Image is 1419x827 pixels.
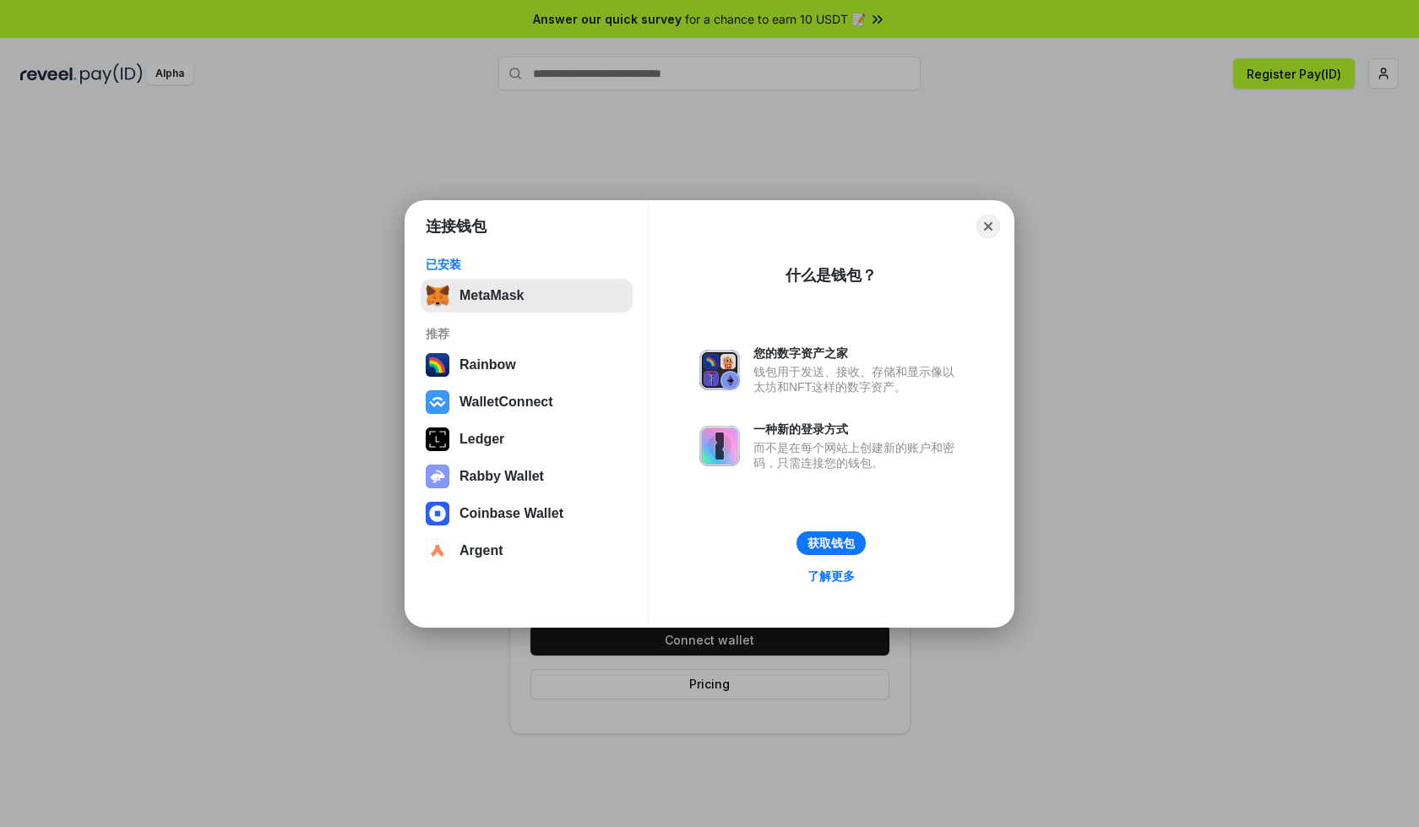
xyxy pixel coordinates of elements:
[459,394,553,410] div: WalletConnect
[459,469,544,484] div: Rabby Wallet
[753,364,963,394] div: 钱包用于发送、接收、存储和显示像以太坊和NFT这样的数字资产。
[426,216,487,237] h1: 连接钱包
[426,465,449,488] img: svg+xml,%3Csvg%20xmlns%3D%22http%3A%2F%2Fwww.w3.org%2F2000%2Fsvg%22%20fill%3D%22none%22%20viewBox...
[421,497,633,530] button: Coinbase Wallet
[426,284,449,307] img: svg+xml,%3Csvg%20fill%3D%22none%22%20height%3D%2233%22%20viewBox%3D%220%200%2035%2033%22%20width%...
[459,357,516,373] div: Rainbow
[421,279,633,313] button: MetaMask
[426,427,449,451] img: svg+xml,%3Csvg%20xmlns%3D%22http%3A%2F%2Fwww.w3.org%2F2000%2Fsvg%22%20width%3D%2228%22%20height%3...
[421,460,633,493] button: Rabby Wallet
[421,385,633,419] button: WalletConnect
[426,326,628,341] div: 推荐
[699,426,740,466] img: svg+xml,%3Csvg%20xmlns%3D%22http%3A%2F%2Fwww.w3.org%2F2000%2Fsvg%22%20fill%3D%22none%22%20viewBox...
[421,422,633,456] button: Ledger
[753,440,963,471] div: 而不是在每个网站上创建新的账户和密码，只需连接您的钱包。
[699,350,740,390] img: svg+xml,%3Csvg%20xmlns%3D%22http%3A%2F%2Fwww.w3.org%2F2000%2Fsvg%22%20fill%3D%22none%22%20viewBox...
[786,265,877,286] div: 什么是钱包？
[976,215,1000,238] button: Close
[426,539,449,563] img: svg+xml,%3Csvg%20width%3D%2228%22%20height%3D%2228%22%20viewBox%3D%220%200%2028%2028%22%20fill%3D...
[426,353,449,377] img: svg+xml,%3Csvg%20width%3D%22120%22%20height%3D%22120%22%20viewBox%3D%220%200%20120%20120%22%20fil...
[421,348,633,382] button: Rainbow
[753,422,963,437] div: 一种新的登录方式
[426,257,628,272] div: 已安装
[459,543,503,558] div: Argent
[426,390,449,414] img: svg+xml,%3Csvg%20width%3D%2228%22%20height%3D%2228%22%20viewBox%3D%220%200%2028%2028%22%20fill%3D...
[459,432,504,447] div: Ledger
[807,536,855,551] div: 获取钱包
[459,288,524,303] div: MetaMask
[796,531,866,555] button: 获取钱包
[797,565,865,587] a: 了解更多
[421,534,633,568] button: Argent
[426,502,449,525] img: svg+xml,%3Csvg%20width%3D%2228%22%20height%3D%2228%22%20viewBox%3D%220%200%2028%2028%22%20fill%3D...
[753,345,963,361] div: 您的数字资产之家
[459,506,563,521] div: Coinbase Wallet
[807,569,855,584] div: 了解更多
